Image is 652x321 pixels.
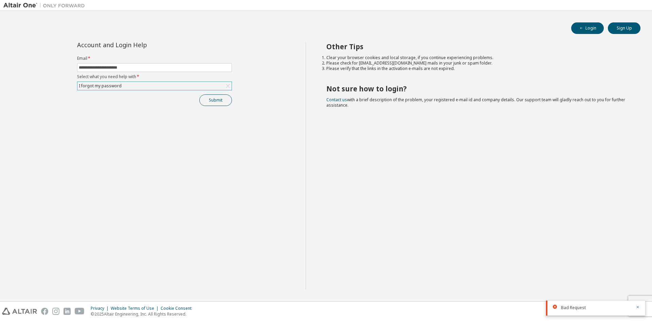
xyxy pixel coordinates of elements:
div: Website Terms of Use [111,306,161,311]
a: Contact us [326,97,347,103]
img: linkedin.svg [64,308,71,315]
li: Clear your browser cookies and local storage, if you continue experiencing problems. [326,55,629,60]
img: youtube.svg [75,308,85,315]
h2: Other Tips [326,42,629,51]
button: Submit [199,94,232,106]
button: Sign Up [608,22,640,34]
img: instagram.svg [52,308,59,315]
div: I forgot my password [78,82,123,90]
span: with a brief description of the problem, your registered e-mail id and company details. Our suppo... [326,97,625,108]
div: Privacy [91,306,111,311]
img: facebook.svg [41,308,48,315]
li: Please check for [EMAIL_ADDRESS][DOMAIN_NAME] mails in your junk or spam folder. [326,60,629,66]
img: Altair One [3,2,88,9]
h2: Not sure how to login? [326,84,629,93]
label: Email [77,56,232,61]
div: Account and Login Help [77,42,201,48]
li: Please verify that the links in the activation e-mails are not expired. [326,66,629,71]
div: I forgot my password [77,82,232,90]
p: © 2025 Altair Engineering, Inc. All Rights Reserved. [91,311,196,317]
label: Select what you need help with [77,74,232,79]
button: Login [571,22,604,34]
img: altair_logo.svg [2,308,37,315]
span: Bad Request [561,305,586,310]
div: Cookie Consent [161,306,196,311]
